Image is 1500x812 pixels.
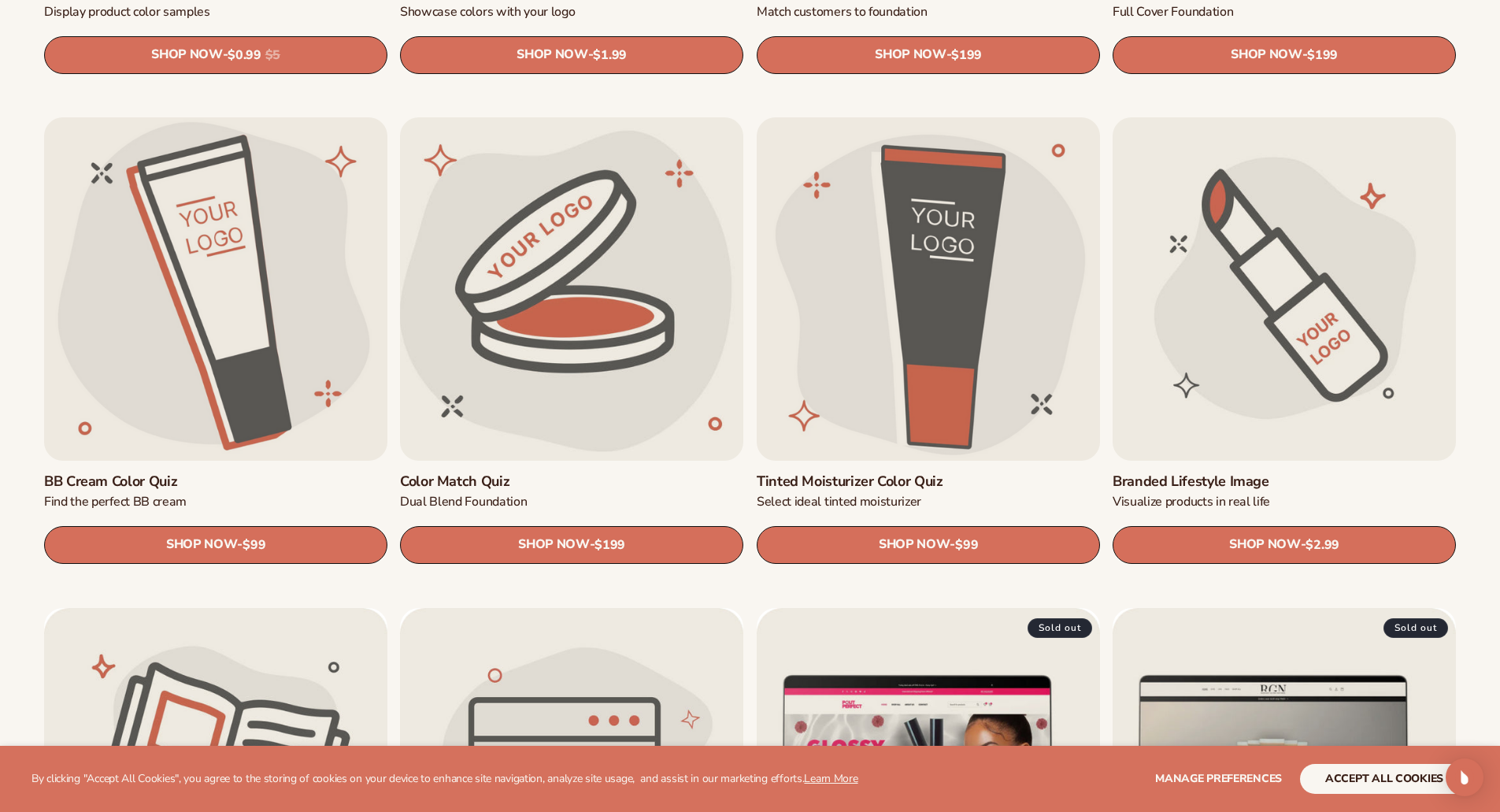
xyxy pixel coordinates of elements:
[1446,758,1483,796] div: Open Intercom Messenger
[1155,764,1282,794] button: Manage preferences
[1300,764,1469,794] button: accept all cookies
[1113,526,1456,564] a: SHOP NOW- $2.99
[44,35,387,73] a: SHOP NOW- $0.99 $5
[757,35,1100,73] a: SHOP NOW- $199
[31,773,858,786] p: By clicking "Accept All Cookies", you agree to the storing of cookies on your device to enhance s...
[757,526,1100,564] a: SHOP NOW- $99
[400,474,743,491] a: Color Match Quiz
[1155,771,1282,786] span: Manage preferences
[400,526,743,564] a: SHOP NOW- $199
[804,771,857,786] a: Learn More
[1113,474,1456,491] a: Branded Lifestyle Image
[44,526,387,564] a: SHOP NOW- $99
[1113,35,1456,73] a: SHOP NOW- $199
[400,35,743,73] a: SHOP NOW- $1.99
[44,474,387,491] a: BB Cream Color Quiz
[757,474,1100,491] a: Tinted Moisturizer Color Quiz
